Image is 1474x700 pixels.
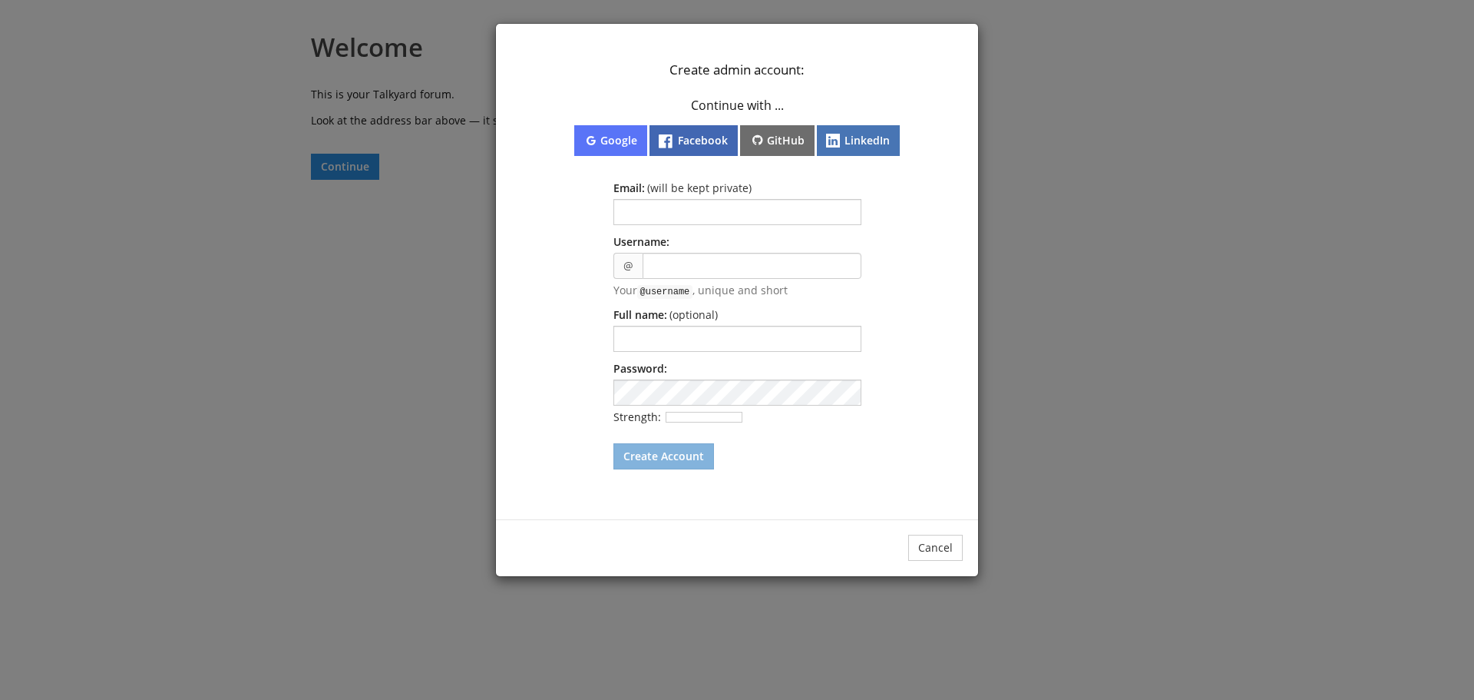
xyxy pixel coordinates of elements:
[817,125,900,156] button: LinkedIn
[574,125,647,156] button: Google
[740,125,815,156] button: GitHub
[647,181,752,195] span: ( will be kept private )
[637,285,693,299] code: @username
[613,253,643,279] span: @
[622,98,852,113] p: Continue with ...
[613,181,752,195] label: Email:
[613,283,788,297] span: Your , unique and short
[908,535,963,561] button: Cancel
[515,61,959,78] p: Create admin account:
[613,234,669,249] label: Username:
[659,134,673,148] img: flogo-HexRBG-Wht-58.png
[649,125,738,156] button: Facebook
[669,307,718,322] span: (optional)
[613,307,718,322] label: Full name:
[613,361,667,376] label: Password:
[613,410,742,424] span: Strength:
